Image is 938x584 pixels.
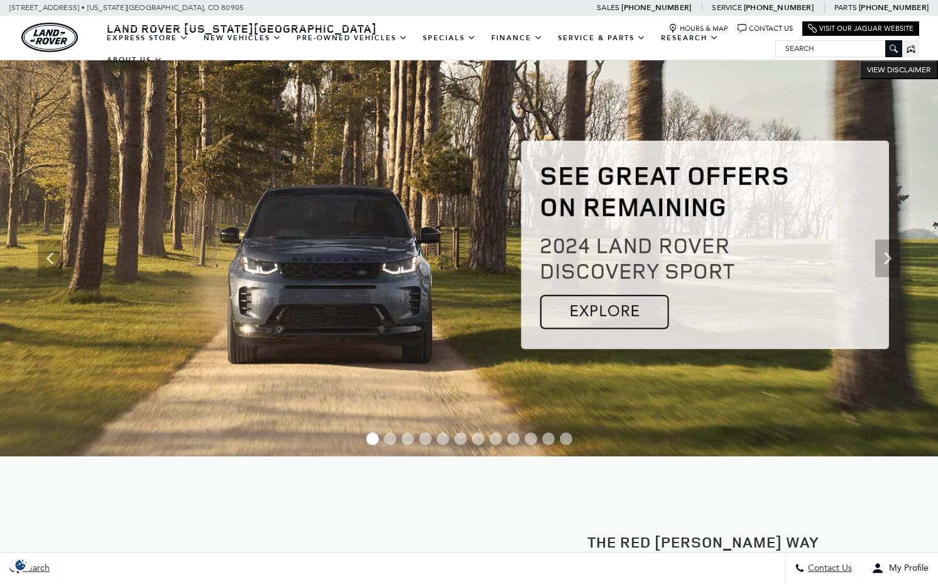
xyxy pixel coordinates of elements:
img: Land Rover [21,23,78,52]
a: [PHONE_NUMBER] [621,3,691,13]
span: Go to slide 4 [419,432,432,445]
a: New Vehicles [196,27,289,49]
a: Specials [415,27,484,49]
span: Go to slide 12 [560,432,572,445]
section: Click to Open Cookie Consent Modal [6,558,35,571]
img: Opt-Out Icon [6,558,35,571]
a: [PHONE_NUMBER] [744,3,814,13]
span: Go to slide 8 [489,432,502,445]
span: Go to slide 5 [437,432,449,445]
span: Contact Us [805,563,852,574]
h2: The Red [PERSON_NAME] Way [479,534,929,550]
a: Finance [484,27,550,49]
input: Search [776,41,902,56]
button: Open user profile menu [862,553,938,584]
span: Go to slide 10 [525,432,537,445]
a: Hours & Map [668,24,728,33]
span: Go to slide 9 [507,432,520,445]
span: Land Rover [US_STATE][GEOGRAPHIC_DATA] [107,21,377,36]
span: Service [712,3,741,12]
a: About Us [99,49,170,71]
span: VIEW DISCLAIMER [867,65,930,75]
span: Sales [597,3,619,12]
span: Go to slide 11 [542,432,555,445]
a: land-rover [21,23,78,52]
span: Go to slide 3 [401,432,414,445]
span: Parts [834,3,857,12]
a: [STREET_ADDRESS] • [US_STATE][GEOGRAPHIC_DATA], CO 80905 [9,3,244,12]
a: Visit Our Jaguar Website [808,24,913,33]
a: [PHONE_NUMBER] [859,3,929,13]
span: Go to slide 6 [454,432,467,445]
span: Go to slide 2 [384,432,396,445]
a: EXPRESS STORE [99,27,196,49]
a: Contact Us [738,24,793,33]
span: My Profile [884,563,929,574]
a: Pre-Owned Vehicles [289,27,415,49]
div: Previous [38,240,63,277]
a: Service & Parts [550,27,653,49]
button: VIEW DISCLAIMER [859,60,938,79]
nav: Main Navigation [99,27,775,71]
span: Go to slide 7 [472,432,484,445]
span: Go to slide 1 [366,432,379,445]
a: Land Rover [US_STATE][GEOGRAPHIC_DATA] [99,21,384,36]
div: Next [875,240,900,277]
a: Research [653,27,726,49]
